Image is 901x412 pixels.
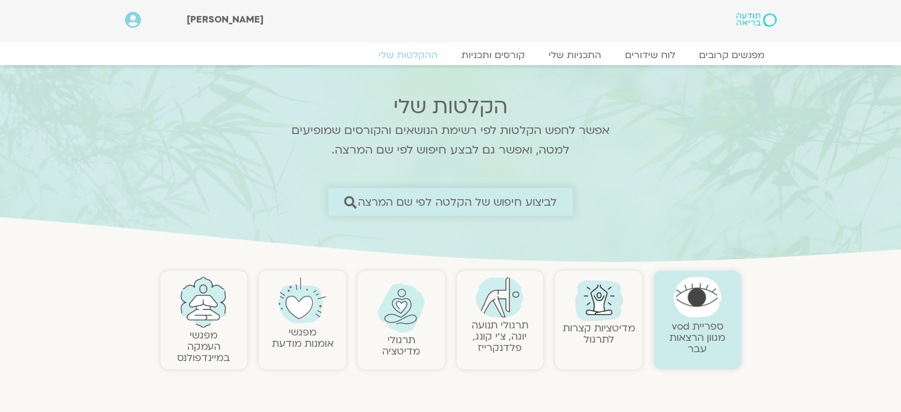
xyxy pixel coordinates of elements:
span: [PERSON_NAME] [187,13,264,26]
a: לביצוע חיפוש של הקלטה לפי שם המרצה [328,188,573,216]
a: מפגשיאומנות מודעת [272,325,334,350]
a: תרגולי תנועהיוגה, צ׳י קונג, פלדנקרייז [472,318,528,354]
a: לוח שידורים [613,49,687,61]
span: לביצוע חיפוש של הקלטה לפי שם המרצה [358,196,557,208]
a: מדיטציות קצרות לתרגול [563,321,635,346]
a: ספריית vodמגוון הרצאות עבר [669,320,725,356]
a: התכניות שלי [537,49,613,61]
a: מפגשים קרובים [687,49,777,61]
a: מפגשיהעמקה במיינדפולנס [177,328,230,365]
p: אפשר לחפש הקלטות לפי רשימת הנושאים והקורסים שמופיעים למטה, ואפשר גם לבצע חיפוש לפי שם המרצה. [276,121,626,160]
nav: Menu [125,49,777,61]
a: ההקלטות שלי [367,49,450,61]
h2: הקלטות שלי [276,95,626,119]
a: תרגולימדיטציה [382,333,420,358]
a: קורסים ותכניות [450,49,537,61]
